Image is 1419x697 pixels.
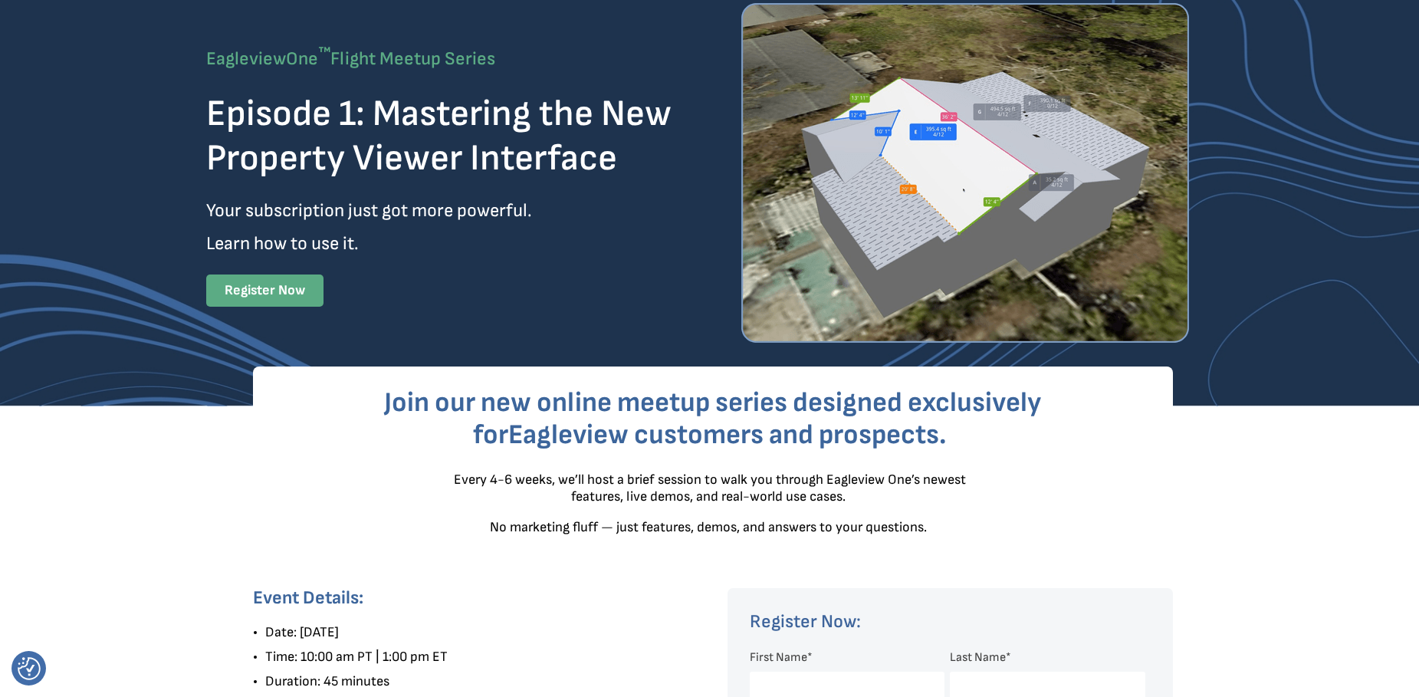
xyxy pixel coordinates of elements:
span: Last Name [950,650,1006,665]
img: Drone flying over a multi-family home [741,3,1189,343]
span: First Name [750,650,807,665]
img: Revisit consent button [18,657,41,680]
span: Your subscription just got more powerful. [206,199,532,222]
sup: ™ [318,44,330,62]
span: Event Details: [253,587,363,609]
span: Time: 10:00 am PT | 1:00 pm ET [265,649,448,665]
span: Date: [DATE] [265,624,339,640]
span: Flight Meetup Series [330,48,495,70]
a: Register Now [206,275,324,307]
span: Register Now: [750,610,861,633]
span: Learn how to use it. [206,232,359,255]
span: Eagleview customers and prospects. [508,419,947,452]
span: Eagleview [206,48,286,70]
button: Consent Preferences [18,657,41,680]
span: One [286,48,330,70]
span: Every 4-6 weeks, we’ll host a brief session to walk you through Eagleview One’s newest features, ... [454,472,966,505]
span: Duration: 45 minutes [265,673,389,689]
span: Join our new online meetup series designed exclusively for [384,386,1041,452]
span: Episode 1: Mastering the New Property Viewer Interface [206,92,672,180]
strong: Register Now [225,282,305,298]
span: No marketing fluff — just features, demos, and answers to your questions. [490,518,927,534]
